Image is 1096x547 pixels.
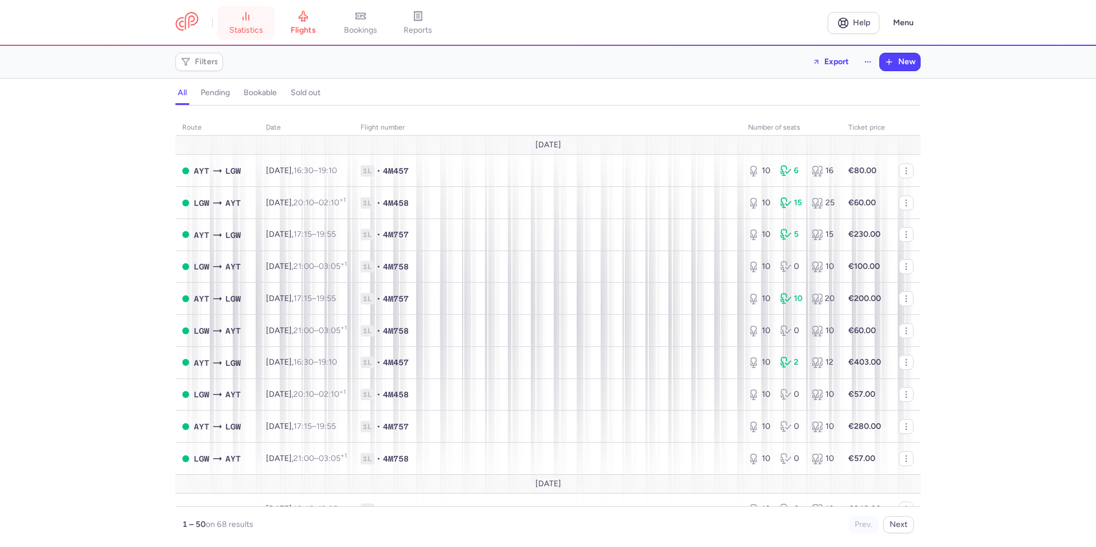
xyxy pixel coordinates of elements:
div: 10 [812,453,835,464]
div: 10 [748,357,771,368]
sup: +1 [339,196,346,204]
time: 16:45 [293,504,314,514]
span: • [377,165,381,177]
span: [DATE], [266,504,338,514]
time: 19:55 [316,421,336,431]
span: Filters [195,57,218,67]
span: 4M458 [383,389,409,400]
div: 10 [812,325,835,337]
span: 1L [361,503,374,515]
span: [DATE], [266,294,336,303]
div: 12 [812,357,835,368]
h4: pending [201,88,230,98]
span: AYT [225,452,241,465]
span: • [377,261,381,272]
span: LGW [225,357,241,369]
div: 10 [812,389,835,400]
strong: €100.00 [848,261,880,271]
strong: €60.00 [848,198,876,208]
strong: €57.00 [848,389,875,399]
span: 4M758 [383,325,409,337]
span: 1L [361,293,374,304]
time: 03:05 [319,261,347,271]
button: Menu [886,12,921,34]
a: statistics [217,10,275,36]
strong: €403.00 [848,357,881,367]
div: 0 [780,389,803,400]
time: 02:10 [319,198,346,208]
div: 10 [812,261,835,272]
span: [DATE] [535,479,561,489]
div: 10 [748,293,771,304]
div: 0 [780,503,803,515]
strong: €60.00 [848,326,876,335]
strong: €57.00 [848,454,875,463]
th: Flight number [354,119,741,136]
div: 10 [748,453,771,464]
span: LGW [194,197,209,209]
span: 1L [361,453,374,464]
h4: all [178,88,187,98]
span: – [293,357,337,367]
a: reports [389,10,447,36]
time: 19:25 [318,504,338,514]
time: 20:10 [293,198,314,208]
span: – [293,166,337,175]
div: 0 [780,421,803,432]
div: 15 [812,229,835,240]
span: [DATE], [266,421,336,431]
span: • [377,229,381,240]
span: • [377,197,381,209]
span: 1L [361,421,374,432]
span: – [293,229,336,239]
span: AYT [225,325,241,337]
th: number of seats [741,119,841,136]
span: AYT [194,292,209,305]
div: 10 [748,197,771,209]
span: 1L [361,389,374,400]
span: reports [404,25,432,36]
time: 21:00 [293,261,314,271]
span: 4M758 [383,261,409,272]
strong: €80.00 [848,166,876,175]
th: date [259,119,354,136]
time: 19:55 [316,229,336,239]
span: 4M458 [383,197,409,209]
sup: +1 [340,324,347,331]
strong: €230.00 [848,229,880,239]
time: 17:15 [293,229,312,239]
div: 10 [812,503,835,515]
div: 16 [812,165,835,177]
span: – [293,504,338,514]
strong: €348.00 [848,504,881,514]
strong: €280.00 [848,421,881,431]
span: 4M757 [383,229,409,240]
button: New [880,53,920,71]
sup: +1 [340,452,347,459]
span: – [293,389,346,399]
span: – [293,454,347,463]
time: 19:55 [316,294,336,303]
span: [DATE], [266,261,347,271]
h4: sold out [291,88,320,98]
span: – [293,261,347,271]
span: 4M457 [383,357,409,368]
span: LGW [194,388,209,401]
span: – [293,421,336,431]
span: New [898,57,915,67]
div: 10 [748,325,771,337]
th: Ticket price [841,119,892,136]
span: 4M757 [383,421,409,432]
button: Export [805,53,856,71]
div: 10 [748,421,771,432]
span: 4M157 [383,503,409,515]
div: 10 [748,503,771,515]
span: AYT [194,165,209,177]
span: LGW [194,452,209,465]
div: 0 [780,453,803,464]
span: [DATE], [266,166,337,175]
span: • [377,421,381,432]
span: LGW [225,503,241,516]
span: Help [853,18,870,27]
div: 2 [780,357,803,368]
